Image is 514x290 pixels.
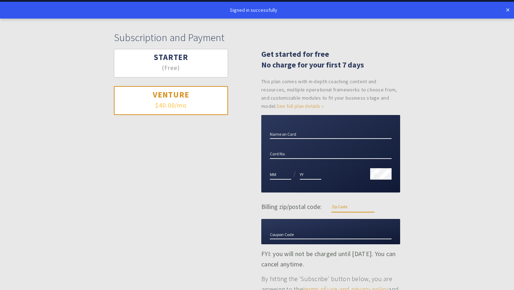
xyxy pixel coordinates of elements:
[270,228,392,240] input: Coupon Code
[270,128,392,139] input: Name on Card
[370,168,392,180] input: CVC
[114,49,228,78] button: Starter (Free)
[300,168,321,180] input: YY
[270,168,291,180] input: MM
[270,163,321,180] div: /
[261,49,400,70] h2: Get started for free No charge for your first 7 days
[261,77,400,110] small: This plan comes with in-depth coaching content and resources, multiple operational frameworks to ...
[114,86,228,115] button: Venture $40.00/mo
[506,6,510,14] a: ×
[277,103,324,109] a: See full plan details »
[230,7,277,13] span: Signed in successfully
[332,201,374,212] input: Zip Code
[155,102,187,109] span: $40.00/mo
[114,31,400,44] h1: Subscription and Payment
[261,202,322,211] span: Billing zip/postal code:
[270,147,392,159] input: Card No.
[261,250,396,268] strong: FYI: you will not be charged until [DATE]. You can cancel anytime.
[128,52,215,62] h3: Starter
[128,90,215,100] h3: Venture
[162,65,180,71] span: (Free)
